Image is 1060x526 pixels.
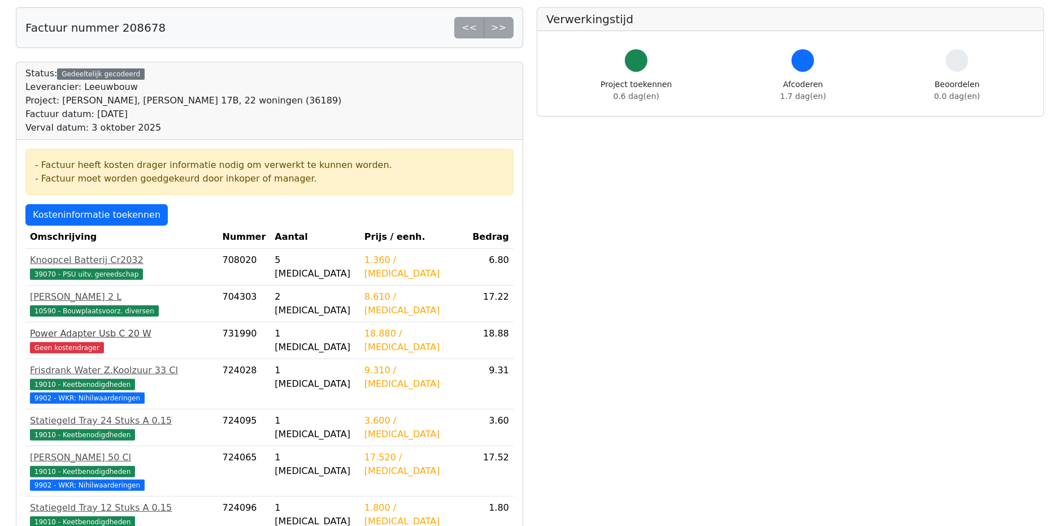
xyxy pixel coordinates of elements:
[468,322,514,359] td: 18.88
[218,322,271,359] td: 731990
[25,80,341,94] div: Leverancier: Leeuwbouw
[468,286,514,322] td: 17.22
[275,364,355,391] div: 1 [MEDICAL_DATA]
[275,253,355,281] div: 5 [MEDICAL_DATA]
[780,79,826,102] div: Afcoderen
[30,414,214,441] a: Statiegeld Tray 24 Stuks A 0.1519010 - Keetbenodigdheden
[25,21,166,35] h5: Factuur nummer 208678
[468,409,514,446] td: 3.60
[614,92,659,101] span: 0.6 dag(en)
[30,342,104,353] span: Geen kostendrager
[25,121,341,135] div: Verval datum: 3 oktober 2025
[218,359,271,409] td: 724028
[30,379,135,390] span: 19010 - Keetbenodigdheden
[364,253,463,281] div: 1.360 / [MEDICAL_DATA]
[30,269,143,280] span: 39070 - PSU uitv. gereedschap
[364,290,463,317] div: 8.610 / [MEDICAL_DATA]
[546,12,1035,26] h5: Verwerkingstijd
[935,92,980,101] span: 0.0 dag(en)
[30,305,159,317] span: 10590 - Bouwplaatsvoorz. diversen
[30,364,214,404] a: Frisdrank Water Z.Koolzuur 33 Cl19010 - Keetbenodigdheden 9902 - WKR: Nihilwaarderingen
[218,249,271,286] td: 708020
[30,429,135,441] span: 19010 - Keetbenodigdheden
[25,94,341,107] div: Project: [PERSON_NAME], [PERSON_NAME] 17B, 22 woningen (36189)
[468,249,514,286] td: 6.80
[30,451,214,464] div: [PERSON_NAME] 50 Cl
[218,409,271,446] td: 724095
[468,359,514,409] td: 9.31
[30,414,214,428] div: Statiegeld Tray 24 Stuks A 0.15
[25,67,341,135] div: Status:
[30,451,214,491] a: [PERSON_NAME] 50 Cl19010 - Keetbenodigdheden 9902 - WKR: Nihilwaarderingen
[30,327,214,340] div: Power Adapter Usb C 20 W
[30,290,214,317] a: [PERSON_NAME] 2 L10590 - Bouwplaatsvoorz. diversen
[468,446,514,497] td: 17.52
[468,226,514,249] th: Bedrag
[30,393,145,404] span: 9902 - WKR: Nihilwaarderingen
[25,107,341,121] div: Factuur datum: [DATE]
[25,204,168,226] a: Kosteninformatie toekennen
[25,226,218,249] th: Omschrijving
[364,327,463,354] div: 18.880 / [MEDICAL_DATA]
[30,364,214,377] div: Frisdrank Water Z.Koolzuur 33 Cl
[30,290,214,304] div: [PERSON_NAME] 2 L
[270,226,360,249] th: Aantal
[364,451,463,478] div: 17.520 / [MEDICAL_DATA]
[30,466,135,477] span: 19010 - Keetbenodigdheden
[30,253,214,281] a: Knoopcel Batterij Cr203239070 - PSU uitv. gereedschap
[218,446,271,497] td: 724065
[275,290,355,317] div: 2 [MEDICAL_DATA]
[30,501,214,515] div: Statiegeld Tray 12 Stuks A 0.15
[218,226,271,249] th: Nummer
[30,327,214,354] a: Power Adapter Usb C 20 WGeen kostendrager
[275,451,355,478] div: 1 [MEDICAL_DATA]
[35,158,504,172] div: - Factuur heeft kosten drager informatie nodig om verwerkt te kunnen worden.
[364,364,463,391] div: 9.310 / [MEDICAL_DATA]
[30,253,214,267] div: Knoopcel Batterij Cr2032
[275,414,355,441] div: 1 [MEDICAL_DATA]
[780,92,826,101] span: 1.7 dag(en)
[30,480,145,491] span: 9902 - WKR: Nihilwaarderingen
[35,172,504,186] div: - Factuur moet worden goedgekeurd door inkoper of manager.
[57,68,145,80] div: Gedeeltelijk gecodeerd
[218,286,271,322] td: 704303
[275,327,355,354] div: 1 [MEDICAL_DATA]
[935,79,980,102] div: Beoordelen
[364,414,463,441] div: 3.600 / [MEDICAL_DATA]
[601,79,672,102] div: Project toekennen
[360,226,468,249] th: Prijs / eenh.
